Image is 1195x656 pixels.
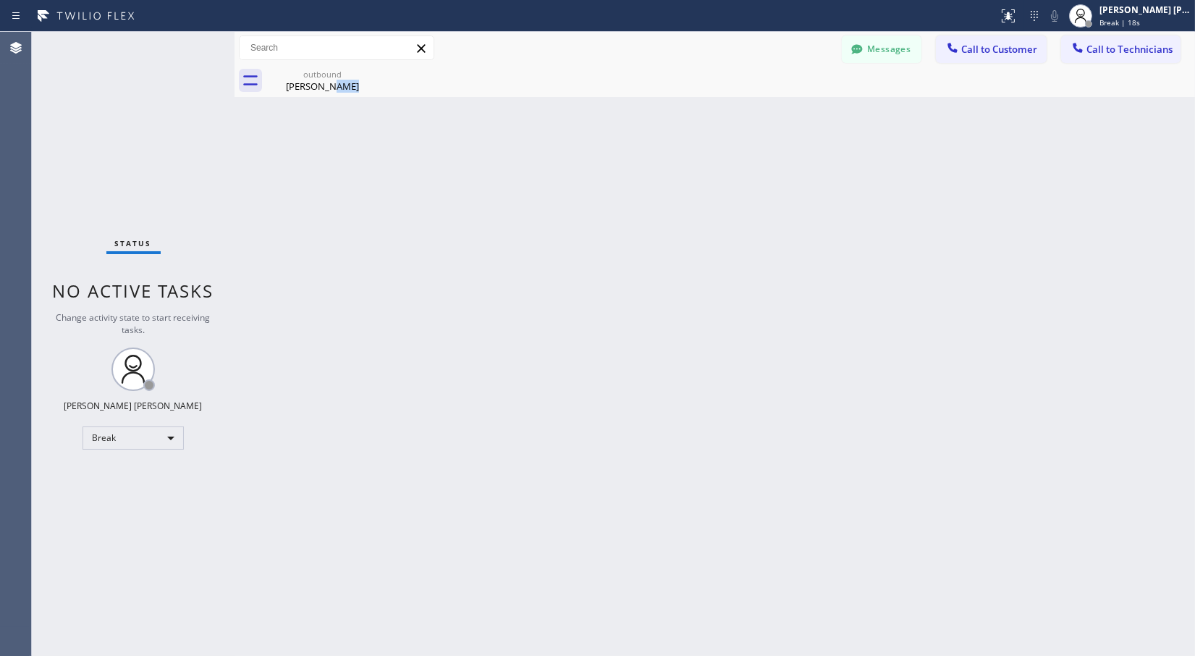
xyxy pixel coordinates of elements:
div: [PERSON_NAME] [268,80,377,93]
button: Call to Technicians [1061,35,1181,63]
span: No active tasks [53,279,214,303]
button: Mute [1044,6,1065,26]
div: Break [83,426,184,450]
span: Call to Customer [961,43,1037,56]
span: Call to Technicians [1086,43,1173,56]
div: [PERSON_NAME] [PERSON_NAME] [1099,4,1191,16]
span: Status [115,238,152,248]
input: Search [240,36,434,59]
button: Messages [842,35,921,63]
span: Change activity state to start receiving tasks. [56,311,211,336]
div: James Lee [268,64,377,97]
div: [PERSON_NAME] [PERSON_NAME] [64,400,203,412]
button: Call to Customer [936,35,1047,63]
span: Break | 18s [1099,17,1140,28]
div: outbound [268,69,377,80]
